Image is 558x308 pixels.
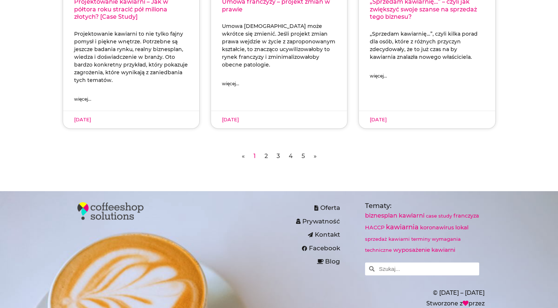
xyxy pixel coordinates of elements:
img: Coffeeshop Solutions [77,202,143,220]
p: Projektowanie kawiarni to nie tylko fajny pomysł i piękne wnętrze. Potrzebne są jeszcze badania r... [74,30,188,84]
a: case study (1 element) [426,213,452,219]
span: « [242,153,245,160]
nav: Tematy: [365,210,479,255]
span: [DATE] [370,117,387,122]
span: Facebook [307,243,340,254]
a: wyposażenie kawiarni (3 elementy) [393,246,455,253]
span: [DATE] [74,117,91,122]
span: Kontakt [313,229,340,241]
a: sprzedaż kawiarni (1 element) [365,236,410,242]
a: » [314,153,317,160]
a: Facebook [242,243,340,254]
nav: Paginacja [63,151,496,162]
a: Read more about „Sprzedam kawiarnię…” – czyli jak zwiększyć swoje szanse na sprzedaż tego biznesu? [370,72,387,80]
a: 2 [265,153,268,160]
p: „Sprzedam kawiarnię…”, czyli kilka porad dla osób, które z różnych przyczyn zdecydowały, że to ju... [370,30,484,61]
p: Umowa [DEMOGRAPHIC_DATA] może wkrótce się zmienić. Jeśli projekt zmian prawa wejdzie w życie z za... [222,22,336,69]
a: franczyza (2 elementy) [453,212,479,219]
span: Blog [323,256,340,268]
a: Blog [242,256,340,268]
a: 4 [289,153,293,160]
a: terminy (1 element) [411,236,430,242]
a: Prywatność [242,216,340,228]
a: 5 [302,153,305,160]
a: Kontakt [242,229,340,241]
a: Read more about Projektowanie kawiarni – Jak w półtora roku stracić pół miliona złotych? [Case St... [74,95,91,103]
span: [DATE] [222,117,239,122]
a: biznesplan kawiarni (4 elementy) [365,212,424,219]
h5: Tematy: [365,202,479,210]
span: Prywatność [300,216,340,228]
a: HACCP (2 elementy) [365,224,384,231]
a: Read more about Umowa franczyzy – projekt zmian w prawie [222,80,239,88]
a: koronawirus (2 elementy) [420,224,454,231]
span: Oferta [318,202,340,214]
a: Oferta [242,202,340,214]
a: 3 [277,153,280,160]
a: wymagania techniczne (1 element) [365,236,461,253]
a: lokal (3 elementy) [455,224,468,231]
input: Szukaj... [375,262,479,275]
span: 1 [254,153,256,160]
a: kawiarnia (8 elementów) [386,223,419,231]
